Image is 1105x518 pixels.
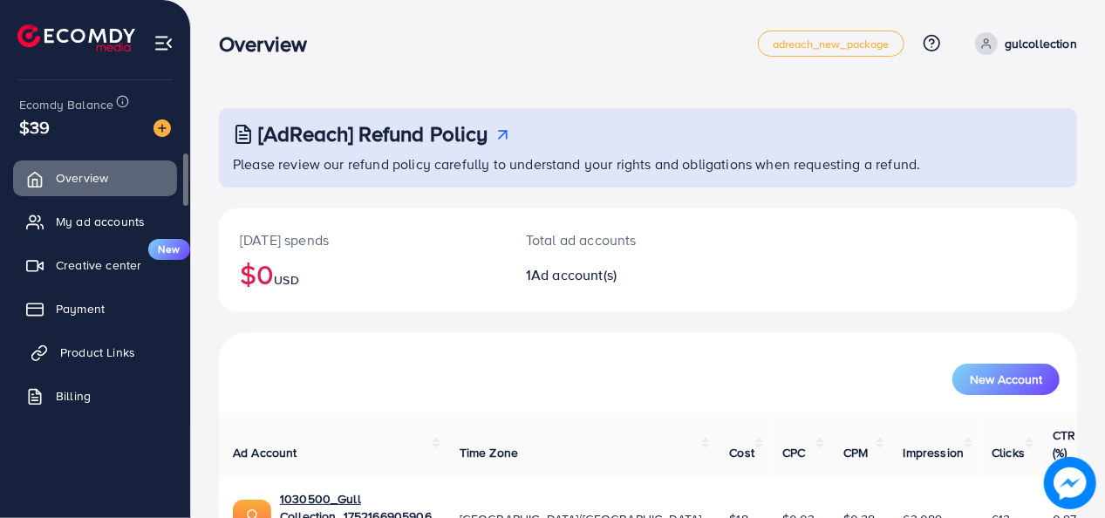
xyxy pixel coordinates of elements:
a: adreach_new_package [758,31,904,57]
span: Ad Account [233,444,297,461]
span: Overview [56,169,108,187]
a: My ad accounts [13,204,177,239]
span: Impression [904,444,965,461]
span: New [148,239,190,260]
img: logo [17,24,135,51]
button: New Account [952,364,1060,395]
span: Cost [729,444,754,461]
a: Creative centerNew [13,248,177,283]
img: menu [153,33,174,53]
p: gulcollection [1005,33,1077,54]
h3: [AdReach] Refund Policy [258,121,488,147]
span: $39 [19,114,50,140]
a: gulcollection [968,32,1077,55]
span: Ad account(s) [531,265,617,284]
p: [DATE] spends [240,229,484,250]
img: image [1044,457,1096,509]
span: Ecomdy Balance [19,96,113,113]
span: My ad accounts [56,213,145,230]
a: Payment [13,291,177,326]
span: Product Links [60,344,135,361]
h3: Overview [219,31,321,57]
span: Payment [56,300,105,317]
span: Time Zone [460,444,518,461]
a: Overview [13,160,177,195]
span: Clicks [992,444,1025,461]
span: CPM [843,444,868,461]
span: New Account [970,373,1042,385]
a: Product Links [13,335,177,370]
span: adreach_new_package [773,38,890,50]
span: CPC [782,444,805,461]
h2: $0 [240,257,484,290]
p: Total ad accounts [526,229,699,250]
span: CTR (%) [1053,426,1075,461]
img: image [153,119,171,137]
span: USD [274,271,298,289]
h2: 1 [526,267,699,283]
a: Billing [13,378,177,413]
p: Please review our refund policy carefully to understand your rights and obligations when requesti... [233,153,1067,174]
span: Billing [56,387,91,405]
span: Creative center [56,256,141,274]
